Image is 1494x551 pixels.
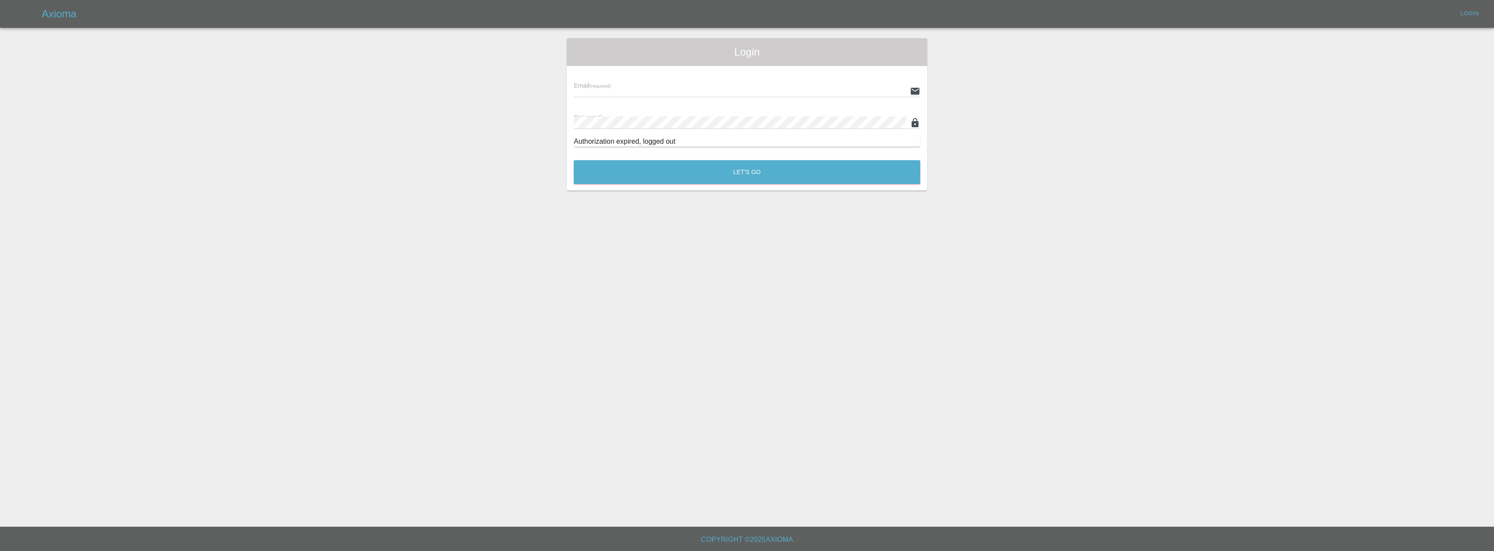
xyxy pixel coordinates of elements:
[574,82,611,89] span: Email
[589,83,611,89] small: (required)
[7,534,1487,546] h6: Copyright © 2025 Axioma
[574,114,622,121] span: Password
[574,45,920,59] span: Login
[1456,7,1484,20] a: Login
[574,160,920,184] button: Let's Go
[601,115,623,120] small: (required)
[574,136,920,147] div: Authorization expired, logged out
[42,7,76,21] h5: Axioma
